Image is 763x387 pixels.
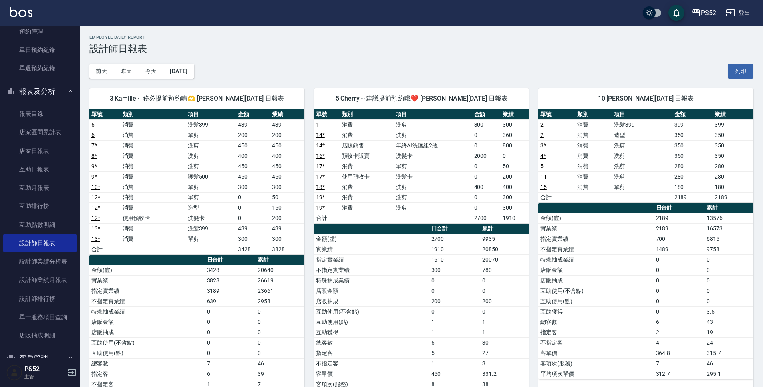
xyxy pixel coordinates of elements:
[186,140,236,151] td: 洗剪
[538,296,654,306] td: 互助使用(點)
[612,140,672,151] td: 洗剪
[501,202,529,213] td: 300
[186,202,236,213] td: 造型
[429,224,480,234] th: 日合計
[394,109,472,120] th: 項目
[186,223,236,234] td: 洗髮399
[672,161,713,171] td: 280
[3,252,77,271] a: 設計師業績分析表
[314,254,429,265] td: 指定實業績
[340,119,394,130] td: 消費
[394,192,472,202] td: 洗剪
[6,365,22,381] img: Person
[472,140,501,151] td: 0
[429,275,480,286] td: 0
[89,43,753,54] h3: 設計師日報表
[472,182,501,192] td: 400
[121,119,186,130] td: 消費
[501,130,529,140] td: 360
[89,317,205,327] td: 店販金額
[270,171,304,182] td: 450
[236,192,270,202] td: 0
[314,296,429,306] td: 店販抽成
[186,192,236,202] td: 單剪
[324,95,519,103] span: 5 Cherry～建議提前預約哦❤️ [PERSON_NAME][DATE] 日報表
[480,296,529,306] td: 200
[472,151,501,161] td: 2000
[270,109,304,120] th: 業績
[139,64,164,79] button: 今天
[612,119,672,130] td: 洗髮399
[429,296,480,306] td: 200
[121,223,186,234] td: 消費
[121,202,186,213] td: 消費
[394,182,472,192] td: 洗剪
[186,161,236,171] td: 洗剪
[701,8,716,18] div: PS52
[394,161,472,171] td: 單剪
[205,255,256,265] th: 日合計
[429,337,480,348] td: 6
[89,327,205,337] td: 店販抽成
[429,234,480,244] td: 2700
[538,109,753,203] table: a dense table
[538,348,654,358] td: 客單價
[612,171,672,182] td: 洗剪
[121,213,186,223] td: 使用預收卡
[429,254,480,265] td: 1610
[688,5,719,21] button: PS52
[24,373,65,380] p: 主管
[89,337,205,348] td: 互助使用(不含點)
[480,337,529,348] td: 30
[99,95,295,103] span: 3 Kamille～務必提前預約唷🫶 [PERSON_NAME][DATE] 日報表
[654,275,705,286] td: 0
[121,192,186,202] td: 消費
[236,130,270,140] td: 200
[538,234,654,244] td: 指定實業績
[205,306,256,317] td: 0
[270,213,304,223] td: 200
[256,327,304,337] td: 0
[316,121,319,128] a: 1
[236,202,270,213] td: 0
[472,213,501,223] td: 2700
[89,306,205,317] td: 特殊抽成業績
[575,182,612,192] td: 消費
[121,171,186,182] td: 消費
[340,202,394,213] td: 消費
[654,254,705,265] td: 0
[705,213,753,223] td: 13576
[394,202,472,213] td: 洗剪
[3,142,77,160] a: 店家日報表
[575,140,612,151] td: 消費
[394,171,472,182] td: 洗髮卡
[472,161,501,171] td: 0
[672,130,713,140] td: 350
[472,119,501,130] td: 300
[575,151,612,161] td: 消費
[340,161,394,171] td: 消費
[340,192,394,202] td: 消費
[654,234,705,244] td: 700
[314,109,529,224] table: a dense table
[501,213,529,223] td: 1910
[256,306,304,317] td: 0
[501,151,529,161] td: 0
[89,275,205,286] td: 實業績
[501,161,529,171] td: 50
[654,327,705,337] td: 2
[89,35,753,40] h2: Employee Daily Report
[538,213,654,223] td: 金額(虛)
[575,171,612,182] td: 消費
[340,130,394,140] td: 消費
[480,275,529,286] td: 0
[270,244,304,254] td: 3828
[205,348,256,358] td: 0
[672,171,713,182] td: 280
[205,327,256,337] td: 0
[340,171,394,182] td: 使用預收卡
[540,132,544,138] a: 2
[3,197,77,215] a: 互助排行榜
[3,308,77,326] a: 單一服務項目查詢
[538,306,654,317] td: 互助獲得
